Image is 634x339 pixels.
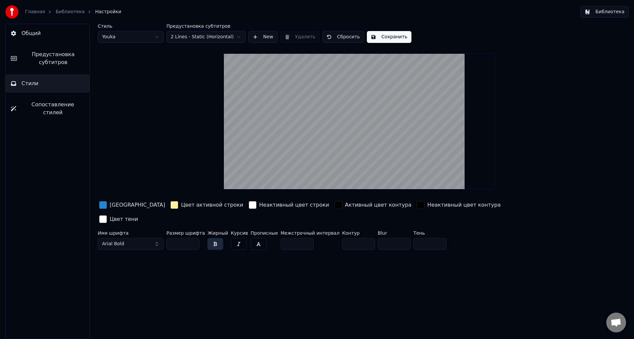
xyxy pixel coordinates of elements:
[98,214,139,224] button: Цвет тени
[98,24,164,28] label: Стиль
[606,313,626,332] div: Открытый чат
[5,5,18,18] img: youka
[342,231,375,235] label: Контур
[21,29,41,37] span: Общий
[413,231,446,235] label: Тень
[6,45,89,72] button: Предустановка субтитров
[427,201,501,209] div: Неактивный цвет контура
[207,231,228,235] label: Жирный
[166,24,246,28] label: Предустановка субтитров
[581,6,629,18] button: Библиотека
[415,200,502,210] button: Неактивный цвет контура
[110,201,165,209] div: [GEOGRAPHIC_DATA]
[345,201,412,209] div: Активный цвет контура
[21,101,84,117] span: Сопоставление стилей
[169,200,245,210] button: Цвет активной строки
[378,231,411,235] label: Blur
[6,95,89,122] button: Сопоставление стилей
[6,74,89,93] button: Стили
[248,31,278,43] button: New
[322,31,364,43] button: Сбросить
[25,9,121,15] nav: breadcrumb
[21,80,39,87] span: Стили
[281,231,339,235] label: Межстрочный интервал
[333,200,413,210] button: Активный цвет контура
[247,200,331,210] button: Неактивный цвет строки
[102,241,124,247] span: Arial Bold
[181,201,243,209] div: Цвет активной строки
[6,24,89,43] button: Общий
[251,231,278,235] label: Прописные
[166,231,205,235] label: Размер шрифта
[98,200,166,210] button: [GEOGRAPHIC_DATA]
[25,9,45,15] a: Главная
[95,9,121,15] span: Настройки
[231,231,248,235] label: Курсив
[367,31,411,43] button: Сохранить
[22,51,84,66] span: Предустановка субтитров
[259,201,329,209] div: Неактивный цвет строки
[98,231,164,235] label: Имя шрифта
[110,215,138,223] div: Цвет тени
[55,9,85,15] a: Библиотека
